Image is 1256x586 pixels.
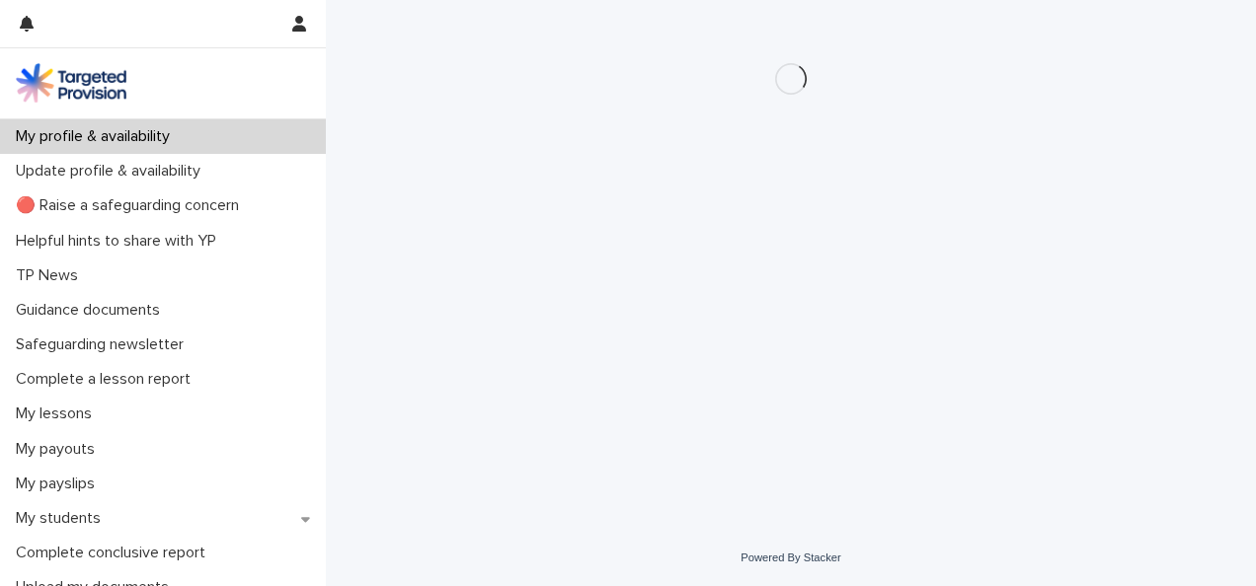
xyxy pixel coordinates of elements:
[8,162,216,181] p: Update profile & availability
[16,63,126,103] img: M5nRWzHhSzIhMunXDL62
[8,335,199,354] p: Safeguarding newsletter
[8,196,255,215] p: 🔴 Raise a safeguarding concern
[8,232,232,251] p: Helpful hints to share with YP
[8,266,94,285] p: TP News
[8,404,108,423] p: My lessons
[8,544,221,562] p: Complete conclusive report
[8,440,111,459] p: My payouts
[8,370,206,389] p: Complete a lesson report
[8,127,186,146] p: My profile & availability
[8,509,117,528] p: My students
[8,301,176,320] p: Guidance documents
[741,551,840,563] a: Powered By Stacker
[8,475,111,493] p: My payslips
